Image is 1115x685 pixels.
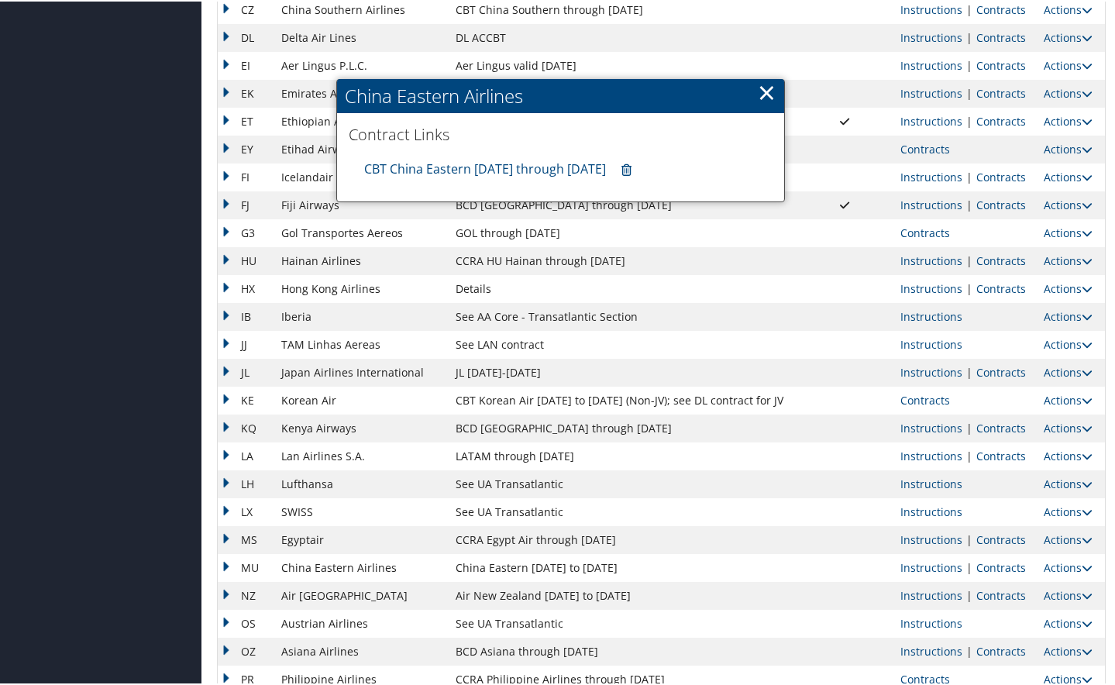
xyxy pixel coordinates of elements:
td: Icelandair [274,162,448,190]
a: Actions [1044,363,1093,378]
a: Actions [1044,224,1093,239]
td: DL ACCBT [448,22,797,50]
a: Actions [1044,391,1093,406]
a: Actions [1044,559,1093,573]
a: View Ticketing Instructions [900,363,962,378]
td: Gol Transportes Aereos [274,218,448,246]
a: Actions [1044,252,1093,267]
td: CBT Korean Air [DATE] to [DATE] (Non-JV); see DL contract for JV [448,385,797,413]
td: CCRA HU Hainan through [DATE] [448,246,797,274]
td: Ethiopian Air Lines [274,106,448,134]
td: BCD [GEOGRAPHIC_DATA] through [DATE] [448,413,797,441]
td: China Eastern Airlines [274,552,448,580]
td: Japan Airlines International [274,357,448,385]
a: View Ticketing Instructions [900,112,962,127]
td: JJ [218,329,274,357]
a: View Contracts [976,84,1026,99]
a: View Contracts [900,224,950,239]
span: | [962,168,976,183]
a: Actions [1044,29,1093,43]
td: JL [218,357,274,385]
a: Actions [1044,308,1093,322]
a: View Ticketing Instructions [900,308,962,322]
a: View Ticketing Instructions [900,336,962,350]
td: Emirates Airlines [274,78,448,106]
td: See LAN contract [448,329,797,357]
a: View Contracts [976,587,1026,601]
a: View Contracts [900,140,950,155]
span: | [962,419,976,434]
a: View Contracts [976,280,1026,294]
span: | [962,84,976,99]
span: | [962,587,976,601]
td: Fiji Airways [274,190,448,218]
span: | [962,57,976,71]
td: KE [218,385,274,413]
a: View Ticketing Instructions [900,57,962,71]
td: See UA Transatlantic [448,497,797,525]
span: | [962,112,976,127]
td: MS [218,525,274,552]
h2: China Eastern Airlines [337,77,784,112]
h3: Contract Links [349,122,773,144]
td: Delta Air Lines [274,22,448,50]
a: Actions [1044,587,1093,601]
td: Etihad Airways [274,134,448,162]
a: View Contracts [900,670,950,685]
a: Actions [1044,614,1093,629]
a: Actions [1044,475,1093,490]
td: Austrian Airlines [274,608,448,636]
a: View Ticketing Instructions [900,614,962,629]
td: DL [218,22,274,50]
a: Actions [1044,112,1093,127]
a: Actions [1044,503,1093,518]
td: TAM Linhas Aereas [274,329,448,357]
a: CBT China Eastern [DATE] through [DATE] [364,159,606,176]
a: Actions [1044,280,1093,294]
a: Actions [1044,140,1093,155]
a: View Ticketing Instructions [900,503,962,518]
a: View Contracts [976,252,1026,267]
td: LH [218,469,274,497]
td: China Eastern [DATE] to [DATE] [448,552,797,580]
td: Aer Lingus valid [DATE] [448,50,797,78]
td: OZ [218,636,274,664]
a: View Ticketing Instructions [900,84,962,99]
span: | [962,642,976,657]
a: Actions [1044,336,1093,350]
td: Lufthansa [274,469,448,497]
td: G3 [218,218,274,246]
a: View Ticketing Instructions [900,252,962,267]
a: Actions [1044,670,1093,685]
a: View Contracts [976,112,1026,127]
td: Air New Zealand [DATE] to [DATE] [448,580,797,608]
td: Lan Airlines S.A. [274,441,448,469]
td: EY [218,134,274,162]
td: FI [218,162,274,190]
td: See UA Transatlantic [448,469,797,497]
a: View Ticketing Instructions [900,447,962,462]
td: Hong Kong Airlines [274,274,448,301]
td: Kenya Airways [274,413,448,441]
td: GOL through [DATE] [448,218,797,246]
td: See AA Core - Transatlantic Section [448,301,797,329]
td: LATAM through [DATE] [448,441,797,469]
a: View Ticketing Instructions [900,531,962,546]
td: BCD Asiana through [DATE] [448,636,797,664]
span: | [962,1,976,15]
a: View Ticketing Instructions [900,419,962,434]
td: Asiana Airlines [274,636,448,664]
span: | [962,363,976,378]
td: LA [218,441,274,469]
td: LX [218,497,274,525]
td: OS [218,608,274,636]
a: Actions [1044,419,1093,434]
span: | [962,531,976,546]
td: Egyptair [274,525,448,552]
td: EI [218,50,274,78]
span: | [962,29,976,43]
td: FJ [218,190,274,218]
a: Actions [1044,1,1093,15]
td: MU [218,552,274,580]
a: View Contracts [976,419,1026,434]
